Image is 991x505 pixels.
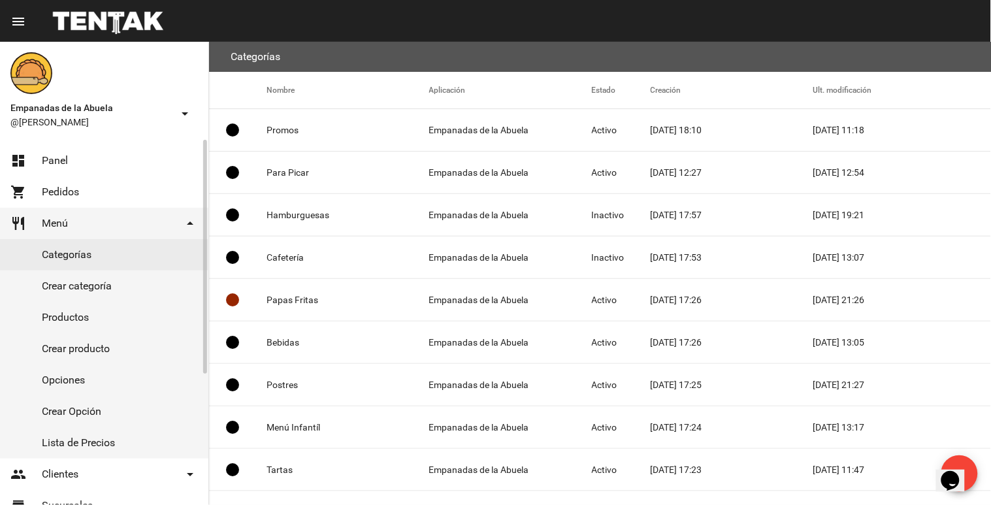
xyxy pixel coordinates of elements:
[225,377,240,393] mat-icon: lens
[429,236,592,278] mat-cell: Empanadas de la Abuela
[10,100,172,116] span: Empanadas de la Abuela
[651,364,813,406] mat-cell: [DATE] 17:25
[651,406,813,448] mat-cell: [DATE] 17:24
[10,14,26,29] mat-icon: menu
[267,279,429,321] mat-cell: Papas Fritas
[592,194,651,236] mat-cell: Inactivo
[813,279,991,321] mat-cell: [DATE] 21:26
[813,72,991,108] mat-header-cell: Ult. modificación
[42,468,78,481] span: Clientes
[429,406,592,448] mat-cell: Empanadas de la Abuela
[225,250,240,265] mat-icon: lens
[225,419,240,435] mat-icon: lens
[429,449,592,491] mat-cell: Empanadas de la Abuela
[429,279,592,321] mat-cell: Empanadas de la Abuela
[209,42,991,72] flou-section-header: Categorías
[429,72,592,108] mat-header-cell: Aplicación
[592,236,651,278] mat-cell: Inactivo
[429,321,592,363] mat-cell: Empanadas de la Abuela
[267,406,429,448] mat-cell: Menú Infantíl
[10,466,26,482] mat-icon: people
[651,279,813,321] mat-cell: [DATE] 17:26
[42,154,68,167] span: Panel
[10,52,52,94] img: f0136945-ed32-4f7c-91e3-a375bc4bb2c5.png
[592,279,651,321] mat-cell: Activo
[813,236,991,278] mat-cell: [DATE] 13:07
[267,194,429,236] mat-cell: Hamburguesas
[941,455,978,492] button: Crear Categoria
[225,165,240,180] mat-icon: lens
[813,109,991,151] mat-cell: [DATE] 11:18
[592,364,651,406] mat-cell: Activo
[813,449,991,491] mat-cell: [DATE] 11:47
[10,116,172,129] span: @[PERSON_NAME]
[225,122,240,138] mat-icon: lens
[429,364,592,406] mat-cell: Empanadas de la Abuela
[592,449,651,491] mat-cell: Activo
[651,72,813,108] mat-header-cell: Creación
[267,109,429,151] mat-cell: Promos
[267,449,429,491] mat-cell: Tartas
[651,194,813,236] mat-cell: [DATE] 17:57
[10,184,26,200] mat-icon: shopping_cart
[267,236,429,278] mat-cell: Cafetería
[651,152,813,193] mat-cell: [DATE] 12:27
[267,321,429,363] mat-cell: Bebidas
[225,334,240,350] mat-icon: lens
[592,321,651,363] mat-cell: Activo
[813,321,991,363] mat-cell: [DATE] 13:05
[592,72,651,108] mat-header-cell: Estado
[651,449,813,491] mat-cell: [DATE] 17:23
[10,153,26,169] mat-icon: dashboard
[42,186,79,199] span: Pedidos
[10,216,26,231] mat-icon: restaurant
[813,194,991,236] mat-cell: [DATE] 19:21
[267,364,429,406] mat-cell: Postres
[231,48,280,66] h3: Categorías
[651,236,813,278] mat-cell: [DATE] 17:53
[592,152,651,193] mat-cell: Activo
[429,152,592,193] mat-cell: Empanadas de la Abuela
[813,364,991,406] mat-cell: [DATE] 21:27
[267,72,429,108] mat-header-cell: Nombre
[267,152,429,193] mat-cell: Para Picar
[429,109,592,151] mat-cell: Empanadas de la Abuela
[813,152,991,193] mat-cell: [DATE] 12:54
[42,217,68,230] span: Menú
[225,462,240,478] mat-icon: lens
[182,216,198,231] mat-icon: arrow_drop_down
[429,194,592,236] mat-cell: Empanadas de la Abuela
[177,106,193,122] mat-icon: arrow_drop_down
[592,406,651,448] mat-cell: Activo
[651,321,813,363] mat-cell: [DATE] 17:26
[651,109,813,151] mat-cell: [DATE] 18:10
[592,109,651,151] mat-cell: Activo
[225,207,240,223] mat-icon: lens
[936,453,978,492] iframe: chat widget
[182,466,198,482] mat-icon: arrow_drop_down
[225,292,240,308] mat-icon: lens
[813,406,991,448] mat-cell: [DATE] 13:17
